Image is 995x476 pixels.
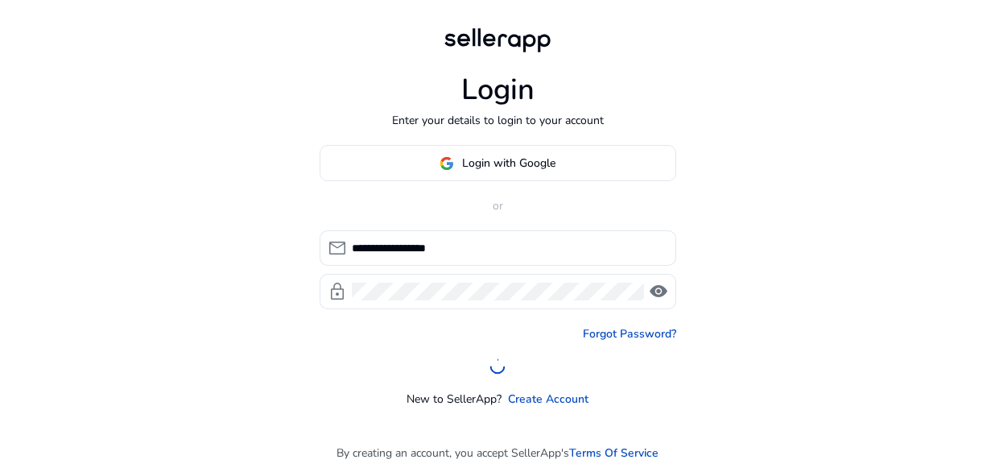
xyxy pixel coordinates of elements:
span: Login with Google [462,155,555,172]
button: Login with Google [320,145,676,181]
span: lock [328,282,347,301]
span: mail [328,238,347,258]
p: New to SellerApp? [407,391,502,408]
img: google-logo.svg [440,156,454,171]
a: Create Account [508,391,588,408]
p: or [320,197,676,214]
a: Forgot Password? [583,325,676,342]
span: visibility [649,282,668,301]
h1: Login [461,72,535,107]
a: Terms Of Service [569,445,659,462]
p: Enter your details to login to your account [392,112,604,129]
